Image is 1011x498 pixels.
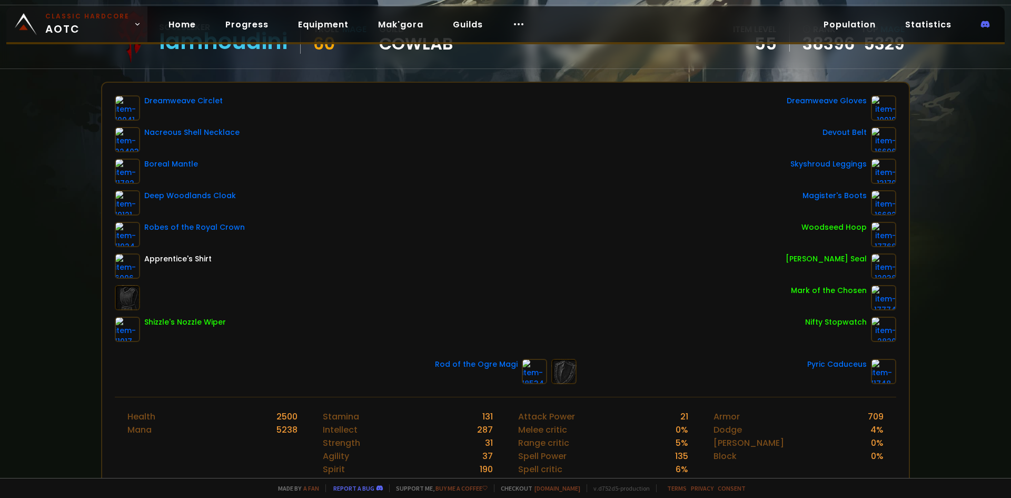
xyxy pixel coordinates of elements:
[323,410,359,423] div: Stamina
[868,410,884,423] div: 709
[713,450,737,463] div: Block
[815,14,884,35] a: Population
[733,36,777,52] div: 55
[144,95,223,106] div: Dreamweave Circlet
[676,463,688,476] div: 6 %
[676,436,688,450] div: 5 %
[144,253,212,265] div: Apprentice's Shirt
[435,359,518,370] div: Rod of the Ogre Magi
[323,450,349,463] div: Agility
[791,285,867,296] div: Mark of the Chosen
[323,436,360,450] div: Strength
[276,410,298,423] div: 2500
[323,463,345,476] div: Spirit
[159,34,288,50] div: Iamhoudini
[272,484,319,492] span: Made by
[807,359,867,370] div: Pyric Caduceus
[713,436,784,450] div: [PERSON_NAME]
[676,423,688,436] div: 0 %
[518,423,567,436] div: Melee critic
[801,222,867,233] div: Woodseed Hoop
[871,159,896,184] img: item-13170
[115,95,140,121] img: item-10041
[871,317,896,342] img: item-2820
[802,36,855,52] a: 38396
[871,253,896,279] img: item-12038
[805,317,867,328] div: Nifty Stopwatch
[871,436,884,450] div: 0 %
[871,127,896,152] img: item-16696
[127,410,155,423] div: Health
[786,253,867,265] div: [PERSON_NAME] Seal
[333,484,374,492] a: Report a bug
[870,423,884,436] div: 4 %
[115,222,140,247] img: item-11924
[435,484,488,492] a: Buy me a coffee
[127,423,152,436] div: Mana
[713,423,742,436] div: Dodge
[144,127,240,138] div: Nacreous Shell Necklace
[871,190,896,216] img: item-16682
[871,450,884,463] div: 0 %
[6,6,147,42] a: Classic HardcoreAOTC
[485,436,493,450] div: 31
[802,190,867,201] div: Magister's Boots
[115,253,140,279] img: item-6096
[303,484,319,492] a: a fan
[522,359,547,384] img: item-18534
[480,463,493,476] div: 190
[115,127,140,152] img: item-22403
[482,450,493,463] div: 37
[144,190,236,201] div: Deep Woodlands Cloak
[444,14,491,35] a: Guilds
[290,14,357,35] a: Equipment
[379,23,453,52] div: guild
[144,317,226,328] div: Shizzle's Nozzle Wiper
[787,95,867,106] div: Dreamweave Gloves
[217,14,277,35] a: Progress
[534,484,580,492] a: [DOMAIN_NAME]
[897,14,960,35] a: Statistics
[675,450,688,463] div: 135
[871,285,896,310] img: item-17774
[680,410,688,423] div: 21
[587,484,650,492] span: v. d752d5 - production
[477,423,493,436] div: 287
[691,484,713,492] a: Privacy
[790,159,867,170] div: Skyshroud Leggings
[871,95,896,121] img: item-10019
[518,463,562,476] div: Spell critic
[115,159,140,184] img: item-11782
[482,410,493,423] div: 131
[323,423,358,436] div: Intellect
[494,484,580,492] span: Checkout
[713,410,740,423] div: Armor
[822,127,867,138] div: Devout Belt
[144,159,198,170] div: Boreal Mantle
[115,317,140,342] img: item-11917
[379,36,453,52] span: CowLab
[370,14,432,35] a: Mak'gora
[160,14,204,35] a: Home
[45,12,130,21] small: Classic Hardcore
[389,484,488,492] span: Support me,
[115,190,140,216] img: item-19121
[518,436,569,450] div: Range critic
[718,484,746,492] a: Consent
[871,359,896,384] img: item-11748
[518,450,567,463] div: Spell Power
[518,410,575,423] div: Attack Power
[667,484,687,492] a: Terms
[276,423,298,436] div: 5238
[871,222,896,247] img: item-17768
[45,12,130,37] span: AOTC
[144,222,245,233] div: Robes of the Royal Crown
